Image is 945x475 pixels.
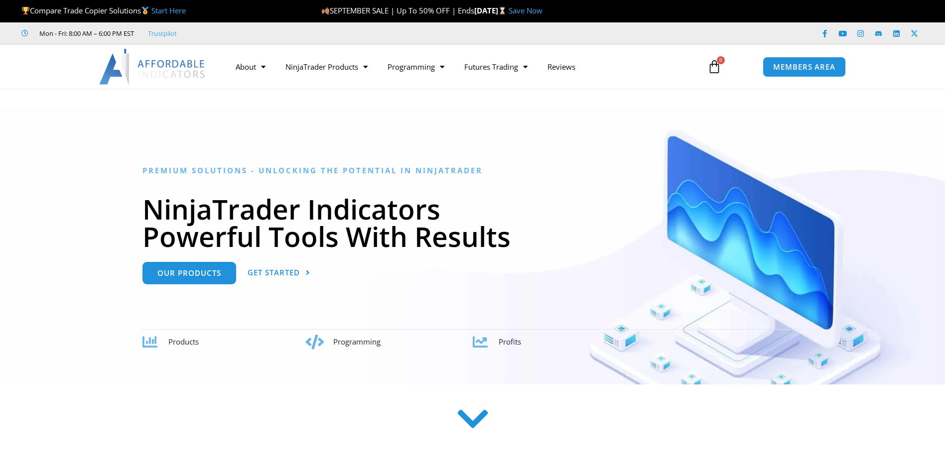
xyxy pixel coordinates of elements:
nav: Menu [226,55,696,78]
img: 🏆 [22,7,29,14]
a: About [226,55,275,78]
span: SEPTEMBER SALE | Up To 50% OFF | Ends [321,5,474,15]
strong: [DATE] [474,5,509,15]
img: 🥇 [141,7,149,14]
a: NinjaTrader Products [275,55,378,78]
span: Profits [499,337,521,347]
img: LogoAI | Affordable Indicators – NinjaTrader [99,49,206,85]
a: 0 [692,52,736,81]
span: Our Products [157,269,221,277]
span: Programming [333,337,381,347]
img: 🍂 [322,7,329,14]
a: Our Products [142,262,236,284]
span: Compare Trade Copier Solutions [21,5,186,15]
a: Save Now [509,5,542,15]
img: ⌛ [499,7,506,14]
span: Mon - Fri: 8:00 AM – 6:00 PM EST [37,27,134,39]
a: Futures Trading [454,55,538,78]
span: 0 [717,56,725,64]
a: Get Started [248,262,310,284]
a: Start Here [151,5,186,15]
a: MEMBERS AREA [763,57,846,77]
a: Reviews [538,55,585,78]
span: Get Started [248,269,300,276]
a: Trustpilot [148,27,177,39]
span: Products [168,337,199,347]
h1: NinjaTrader Indicators Powerful Tools With Results [142,195,803,250]
h6: Premium Solutions - Unlocking the Potential in NinjaTrader [142,166,803,175]
a: Programming [378,55,454,78]
span: MEMBERS AREA [773,63,835,71]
